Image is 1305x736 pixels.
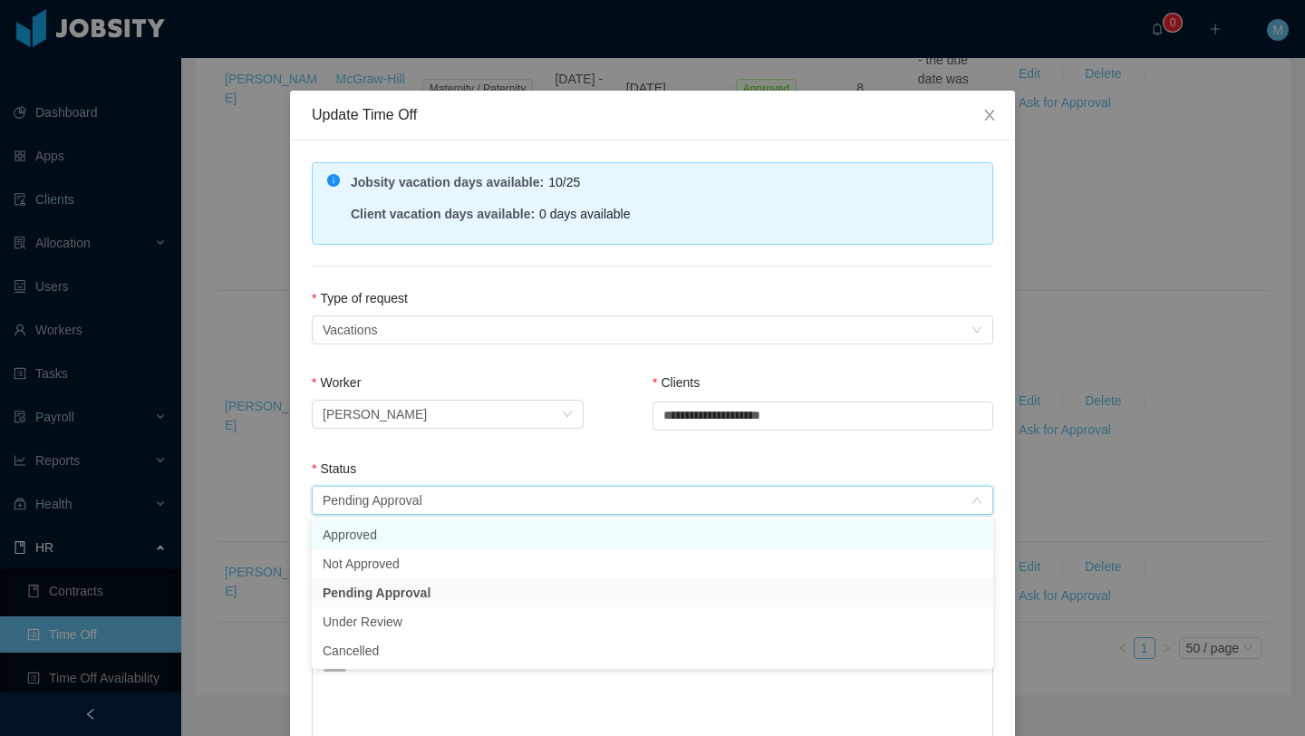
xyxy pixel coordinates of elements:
i: icon: close [982,108,997,122]
li: Pending Approval [312,578,993,607]
label: Worker [312,375,361,390]
button: Close [964,91,1015,141]
label: Status [312,461,356,476]
label: Clients [652,375,700,390]
span: 0 days available [539,207,630,221]
div: Update Time Off [312,105,993,125]
label: Type of request [312,291,408,305]
li: Cancelled [312,636,993,665]
div: Vacations [323,316,377,344]
strong: Client vacation days available : [351,207,535,221]
li: Approved [312,520,993,549]
strong: Jobsity vacation days available : [351,175,544,189]
div: Pending Approval [323,487,422,514]
li: Not Approved [312,549,993,578]
span: 10/25 [548,175,580,189]
i: icon: info-circle [327,174,340,187]
div: Louis Cailleux [323,401,427,428]
li: Under Review [312,607,993,636]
